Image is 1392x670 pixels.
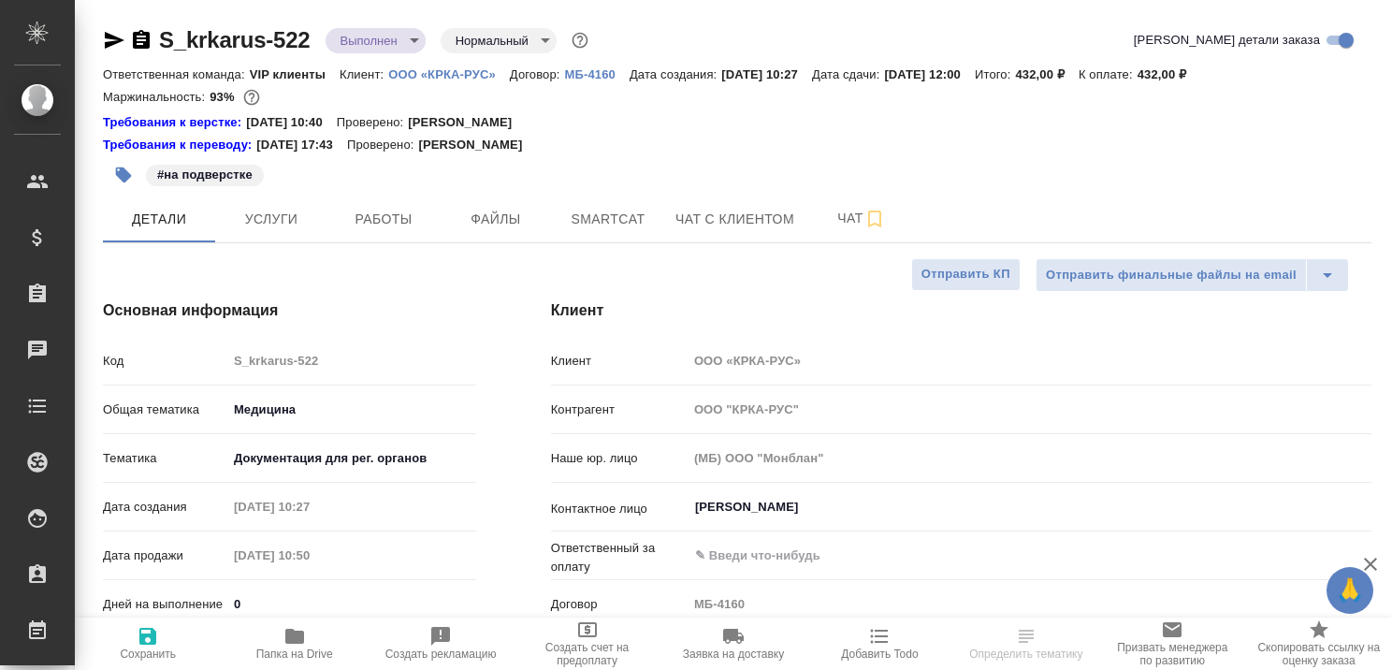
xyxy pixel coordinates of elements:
[969,648,1082,661] span: Определить тематику
[75,618,221,670] button: Сохранить
[408,113,526,132] p: [PERSON_NAME]
[103,67,250,81] p: Ответственная команда:
[1361,505,1365,509] button: Open
[385,648,497,661] span: Создать рекламацию
[450,33,534,49] button: Нормальный
[568,28,592,52] button: Доп статусы указывают на важность/срочность заказа
[227,443,476,474] div: Документация для рег. органов
[388,67,510,81] p: ООО «КРКА-РУС»
[239,85,264,109] button: 26.21 RUB;
[103,136,256,154] a: Требования к переводу:
[441,28,557,53] div: Выполнен
[683,648,784,661] span: Заявка на доставку
[1134,31,1320,50] span: [PERSON_NAME] детали заказа
[1334,571,1366,610] span: 🙏
[227,542,391,569] input: Пустое поле
[103,352,227,371] p: Код
[347,136,419,154] p: Проверено:
[103,299,476,322] h4: Основная информация
[841,648,918,661] span: Добавить Todo
[103,113,246,132] div: Нажми, чтобы открыть папку с инструкцией
[144,166,266,182] span: на подверстке
[1079,67,1138,81] p: К оплате:
[551,595,688,614] p: Договор
[1257,641,1381,667] span: Скопировать ссылку на оценку заказа
[368,618,514,670] button: Создать рекламацию
[227,347,476,374] input: Пустое поле
[256,136,347,154] p: [DATE] 17:43
[226,208,316,231] span: Услуги
[337,113,409,132] p: Проверено:
[806,618,952,670] button: Добавить Todo
[551,299,1371,322] h4: Клиент
[1099,618,1245,670] button: Призвать менеджера по развитию
[130,29,152,51] button: Скопировать ссылку
[103,498,227,517] p: Дата создания
[335,33,403,49] button: Выполнен
[227,394,476,426] div: Медицина
[551,401,688,419] p: Контрагент
[103,546,227,565] p: Дата продажи
[953,618,1099,670] button: Определить тематику
[388,66,510,81] a: ООО «КРКА-РУС»
[103,154,144,196] button: Добавить тэг
[510,67,565,81] p: Договор:
[525,641,648,667] span: Создать счет на предоплату
[1036,258,1307,292] button: Отправить финальные файлы на email
[210,90,239,104] p: 93%
[103,136,256,154] div: Нажми, чтобы открыть папку с инструкцией
[339,208,428,231] span: Работы
[1110,641,1234,667] span: Призвать менеджера по развитию
[817,207,906,230] span: Чат
[551,449,688,468] p: Наше юр. лицо
[1246,618,1392,670] button: Скопировать ссылку на оценку заказа
[693,545,1303,567] input: ✎ Введи что-нибудь
[120,648,176,661] span: Сохранить
[418,136,536,154] p: [PERSON_NAME]
[675,208,794,231] span: Чат с клиентом
[551,500,688,518] p: Контактное лицо
[340,67,388,81] p: Клиент:
[103,113,246,132] a: Требования к верстке:
[514,618,660,670] button: Создать счет на предоплату
[1036,258,1349,292] div: split button
[103,595,227,614] p: Дней на выполнение
[630,67,721,81] p: Дата создания:
[227,590,476,618] input: ✎ Введи что-нибудь
[551,539,688,576] p: Ответственный за оплату
[1046,265,1297,286] span: Отправить финальные файлы на email
[688,590,1371,618] input: Пустое поле
[250,67,340,81] p: VIP клиенты
[975,67,1015,81] p: Итого:
[688,347,1371,374] input: Пустое поле
[159,27,311,52] a: S_krkarus-522
[660,618,806,670] button: Заявка на доставку
[326,28,426,53] div: Выполнен
[1138,67,1201,81] p: 432,00 ₽
[1327,567,1373,614] button: 🙏
[221,618,367,670] button: Папка на Drive
[157,166,253,184] p: #на подверстке
[921,264,1010,285] span: Отправить КП
[227,493,391,520] input: Пустое поле
[1015,67,1079,81] p: 432,00 ₽
[563,208,653,231] span: Smartcat
[451,208,541,231] span: Файлы
[863,208,886,230] svg: Подписаться
[911,258,1021,291] button: Отправить КП
[103,401,227,419] p: Общая тематика
[565,67,630,81] p: МБ-4160
[246,113,337,132] p: [DATE] 10:40
[688,444,1371,472] input: Пустое поле
[688,396,1371,423] input: Пустое поле
[103,449,227,468] p: Тематика
[103,90,210,104] p: Маржинальность:
[884,67,975,81] p: [DATE] 12:00
[256,648,333,661] span: Папка на Drive
[565,66,630,81] a: МБ-4160
[721,67,812,81] p: [DATE] 10:27
[551,352,688,371] p: Клиент
[103,29,125,51] button: Скопировать ссылку для ЯМессенджера
[114,208,204,231] span: Детали
[812,67,884,81] p: Дата сдачи:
